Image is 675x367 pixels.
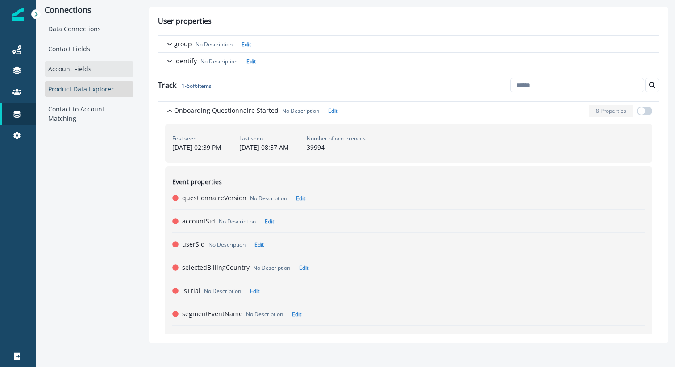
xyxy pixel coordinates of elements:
button: Edit [291,194,305,202]
p: No Description [209,334,246,342]
p: Last seen [239,135,289,143]
p: Edit [254,241,264,248]
button: identifyNo DescriptionEdit [158,53,659,69]
p: Edit [265,218,274,225]
p: Edit [255,334,265,341]
p: No Description [250,194,287,202]
p: Edit [292,310,301,318]
p: Edit [246,58,256,65]
button: Edit [259,218,274,225]
p: accountSid [182,216,215,226]
button: Edit [241,58,256,65]
p: questionnaireVersion [182,193,246,202]
div: Account Fields [45,61,133,77]
p: Number of occurrences [307,135,366,143]
p: Event properties [172,177,222,186]
button: Edit [287,310,301,318]
button: Search [645,78,659,92]
button: Edit [236,41,251,48]
button: Edit [323,107,337,115]
p: No Description [219,218,256,226]
p: No Description [253,264,290,272]
p: User properties [158,16,212,35]
p: Edit [296,194,305,202]
div: Product Data Explorer [45,81,133,97]
p: Onboarding Questionnaire Started [174,106,279,115]
p: No Description [282,107,319,115]
p: No Description [196,41,233,49]
button: Edit [245,287,259,295]
p: No Description [246,310,283,318]
p: No Description [200,58,237,66]
p: isTrial [182,286,200,295]
p: segmentEventName [182,309,242,318]
button: groupNo DescriptionEdit [158,36,659,52]
p: Connections [45,5,133,15]
p: Track [158,80,212,91]
p: No Description [208,241,246,249]
img: Inflection [12,8,24,21]
p: userSid [182,239,205,249]
p: [DATE] 08:57 AM [239,143,289,152]
button: Edit [294,264,308,272]
p: Edit [250,287,259,295]
button: Onboarding Questionnaire StartedNo DescriptionEdit8 Properties [158,102,659,120]
p: [DATE] 02:39 PM [172,143,221,152]
p: Edit [299,264,308,272]
p: location [182,332,206,342]
p: Edit [242,41,251,48]
p: group [174,39,192,49]
p: identify [174,56,197,66]
div: 39994 [307,135,366,152]
p: No Description [204,287,241,295]
p: selectedBillingCountry [182,263,250,272]
p: First seen [172,135,221,143]
p: Edit [328,107,337,115]
button: Edit [249,241,264,248]
span: 1 - 6 of 6 items [176,82,212,90]
div: Data Connections [45,21,133,37]
p: 8 Properties [596,107,626,115]
button: Edit [250,334,265,341]
div: Contact Fields [45,41,133,57]
div: Contact to Account Matching [45,101,133,127]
